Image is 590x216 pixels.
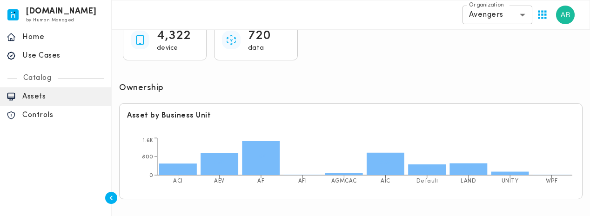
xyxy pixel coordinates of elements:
p: 720 [248,27,271,44]
p: 4,322 [157,27,191,44]
tspan: UNITY [502,178,519,184]
span: by Human Managed [26,18,74,23]
h6: Ownership [119,83,164,94]
tspan: Default [416,178,438,184]
h6: Asset by Business Unit [127,111,575,120]
text: 467 [422,165,432,171]
tspan: WPF [546,178,558,184]
button: User [552,2,578,28]
p: Assets [22,92,105,101]
label: Organization [469,1,504,9]
tspan: 0 [149,173,154,178]
tspan: 1.6K [143,138,154,144]
p: Home [22,33,105,42]
h6: [DOMAIN_NAME] [26,8,97,15]
img: Akhtar Bhat [556,6,575,24]
tspan: AEV [214,178,225,184]
text: 965 [380,160,391,165]
text: 502 [173,165,184,170]
text: 508 [463,165,474,170]
text: 959 [214,160,225,165]
img: invicta.io [7,9,19,20]
p: Catalog [17,73,58,83]
tspan: ACI [173,178,183,184]
tspan: AGMCAC [331,178,357,184]
tspan: LAND [461,178,476,184]
p: Controls [22,111,105,120]
tspan: AIC [381,178,390,184]
div: Avengers [463,6,532,24]
p: Use Cases [22,51,105,60]
tspan: 800 [142,154,154,160]
text: 1.5K [255,154,266,159]
p: data [248,44,290,52]
tspan: AF [257,178,264,184]
tspan: AFI [298,178,307,184]
p: device [157,44,199,52]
